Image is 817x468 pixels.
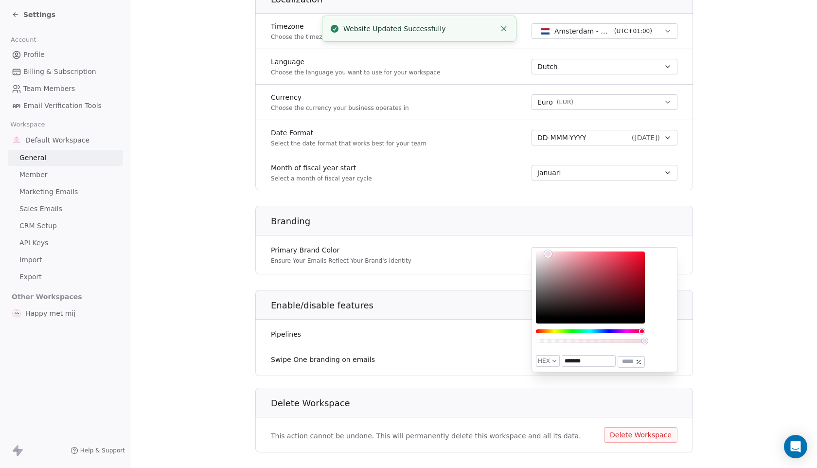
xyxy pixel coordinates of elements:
[537,133,586,143] span: DD-MMM-YYYY
[532,94,677,110] button: Euro(EUR)
[632,133,660,143] span: ( [DATE] )
[19,238,48,248] span: API Keys
[8,289,86,305] span: Other Workspaces
[271,57,440,67] label: Language
[12,308,21,318] img: Logo%20Happy%20met%20mij%20(1).png
[80,447,125,454] span: Help & Support
[271,300,693,311] h1: Enable/disable features
[8,252,123,268] a: Import
[271,69,440,76] p: Choose the language you want to use for your workspace
[497,22,510,35] button: Close toast
[271,329,301,339] label: Pipelines
[12,135,21,145] img: Logo%20Aisha%20(3).png
[19,170,48,180] span: Member
[8,167,123,183] a: Member
[536,355,560,367] button: HEX
[19,187,78,197] span: Marketing Emails
[19,204,62,214] span: Sales Emails
[8,269,123,285] a: Export
[6,33,40,47] span: Account
[12,10,55,19] a: Settings
[23,10,55,19] span: Settings
[784,435,807,458] div: Open Intercom Messenger
[23,67,96,77] span: Billing & Subscription
[19,255,42,265] span: Import
[71,447,125,454] a: Help & Support
[8,81,123,97] a: Team Members
[8,47,123,63] a: Profile
[536,329,645,333] div: Hue
[536,252,645,318] div: Color
[271,355,375,364] label: Swipe One branding on emails
[271,21,410,31] label: Timezone
[536,339,645,343] div: Alpha
[271,431,581,441] span: This action cannot be undone. This will permanently delete this workspace and all its data.
[271,92,409,102] label: Currency
[25,135,89,145] span: Default Workspace
[25,308,75,318] span: Happy met mij
[8,64,123,80] a: Billing & Subscription
[271,257,411,265] p: Ensure Your Emails Reflect Your Brand's Identity
[614,27,652,36] span: ( UTC+01:00 )
[271,140,426,147] p: Select the date format that works best for your team
[6,117,49,132] span: Workspace
[271,397,693,409] h1: Delete Workspace
[557,98,573,106] span: ( EUR )
[271,163,372,173] label: Month of fiscal year start
[343,24,496,34] div: Website Updated Successfully
[271,245,411,255] label: Primary Brand Color
[8,235,123,251] a: API Keys
[271,33,410,41] p: Choose the timezone your business operates in
[23,101,102,111] span: Email Verification Tools
[8,150,123,166] a: General
[271,104,409,112] p: Choose the currency your business operates in
[537,97,553,108] span: Euro
[8,201,123,217] a: Sales Emails
[537,168,561,178] span: januari
[23,50,45,60] span: Profile
[19,153,46,163] span: General
[23,84,75,94] span: Team Members
[8,218,123,234] a: CRM Setup
[604,427,677,443] button: Delete Workspace
[271,175,372,182] p: Select a month of fiscal year cycle
[554,26,610,36] span: Amsterdam - CET
[271,216,693,227] h1: Branding
[19,221,57,231] span: CRM Setup
[8,184,123,200] a: Marketing Emails
[271,128,426,138] label: Date Format
[537,62,558,72] span: Dutch
[8,98,123,114] a: Email Verification Tools
[532,23,677,39] button: Amsterdam - CET(UTC+01:00)
[19,272,42,282] span: Export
